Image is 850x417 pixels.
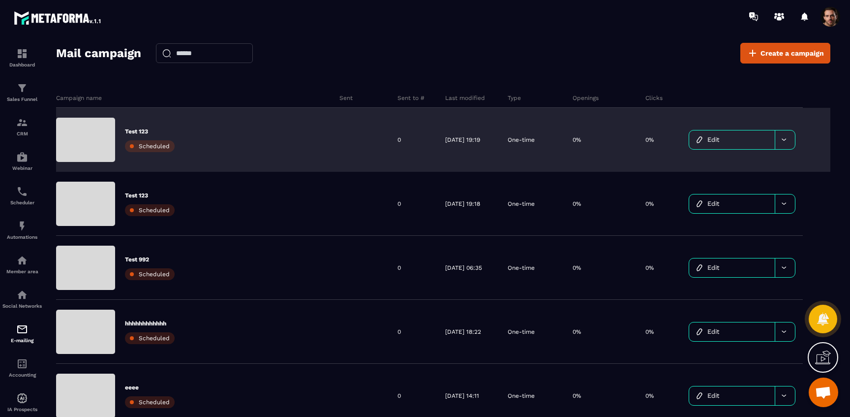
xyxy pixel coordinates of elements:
[56,43,141,63] h2: Mail campaign
[707,200,719,207] span: Edit
[5,5,192,15] p: email testing
[809,378,838,407] a: Mở cuộc trò chuyện
[16,289,28,301] img: social-network
[573,94,599,102] p: Openings
[2,144,42,178] a: automationsautomationsWebinar
[697,392,702,399] img: icon
[5,43,192,53] p: {{webinar_title}}
[445,392,479,400] p: [DATE] 14:11
[125,192,175,199] p: Test 123
[5,5,78,13] a: [URL][DOMAIN_NAME]
[2,372,42,378] p: Accounting
[5,34,192,44] p: {{webinar_time}}
[573,328,581,336] p: 0%
[2,247,42,282] a: automationsautomationsMember area
[2,75,42,109] a: formationformationSales Funnel
[16,255,28,266] img: automations
[2,109,42,144] a: formationformationCRM
[397,328,401,336] p: 0
[689,386,775,405] a: Edit
[397,94,425,102] p: Sent to #
[697,264,702,271] img: icon
[689,322,775,341] a: Edit
[645,392,654,400] p: 0%
[2,40,42,75] a: formationformationDashboard
[445,328,481,336] p: [DATE] 18:22
[2,96,42,102] p: Sales Funnel
[445,136,480,144] p: [DATE] 19:19
[139,399,170,406] span: Scheduled
[16,220,28,232] img: automations
[2,282,42,316] a: social-networksocial-networkSocial Networks
[760,48,824,58] span: Create a campaign
[689,130,775,149] a: Edit
[16,151,28,163] img: automations
[397,264,401,272] p: 0
[5,24,192,34] p: {{webinar_link}}
[125,128,175,135] p: Test 123
[645,94,663,102] p: Clicks
[697,200,702,207] img: icon
[2,62,42,67] p: Dashboard
[16,323,28,335] img: email
[707,328,719,335] span: Edit
[125,320,175,327] p: hhhhhhhhhhhh
[16,392,28,404] img: automations
[125,256,175,263] p: Test 992
[573,264,581,272] p: 0%
[2,338,42,343] p: E-mailing
[707,136,719,143] span: Edit
[139,335,170,342] span: Scheduled
[5,15,192,25] p: {{webinar_host_name}}
[2,200,42,205] p: Scheduler
[2,269,42,274] p: Member area
[2,213,42,247] a: automationsautomationsAutomations
[2,131,42,136] p: CRM
[689,194,775,213] a: Edit
[645,264,654,272] p: 0%
[697,328,702,335] img: icon
[573,392,581,400] p: 0%
[397,200,401,208] p: 0
[397,392,401,400] p: 0
[445,264,482,272] p: [DATE] 06:35
[397,136,401,144] p: 0
[645,328,654,336] p: 0%
[2,234,42,240] p: Automations
[16,358,28,370] img: accountant
[697,136,702,143] img: icon
[16,186,28,197] img: scheduler
[2,407,42,412] p: IA Prospects
[645,136,654,144] p: 0%
[508,200,535,208] p: One-time
[573,200,581,208] p: 0%
[16,117,28,128] img: formation
[2,351,42,385] a: accountantaccountantAccounting
[2,303,42,309] p: Social Networks
[56,94,102,102] p: Campaign name
[508,136,535,144] p: One-time
[573,136,581,144] p: 0%
[645,200,654,208] p: 0%
[16,82,28,94] img: formation
[16,48,28,60] img: formation
[508,94,521,102] p: Type
[689,258,775,277] a: Edit
[339,94,353,102] p: Sent
[139,271,170,278] span: Scheduled
[2,316,42,351] a: emailemailE-mailing
[2,165,42,171] p: Webinar
[2,178,42,213] a: schedulerschedulerScheduler
[139,143,170,150] span: Scheduled
[14,9,102,27] img: logo
[508,392,535,400] p: One-time
[445,200,480,208] p: [DATE] 19:18
[445,94,485,102] p: Last modified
